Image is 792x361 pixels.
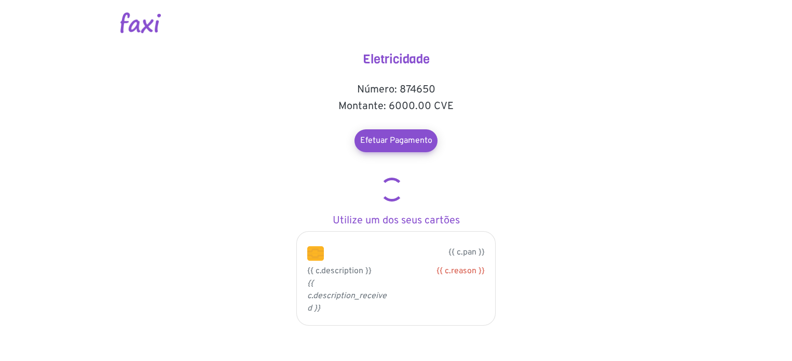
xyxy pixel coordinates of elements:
span: {{ c.description }} [307,266,372,276]
img: chip.png [307,246,324,261]
i: {{ c.description_received }} [307,278,387,314]
h5: Utilize um dos seus cartões [292,215,500,227]
h5: Montante: 6000.00 CVE [292,100,500,113]
div: {{ c.reason }} [404,265,485,277]
p: {{ c.pan }} [339,246,485,259]
a: Efetuar Pagamento [354,129,438,152]
h5: Número: 874650 [292,84,500,96]
h4: Eletricidade [292,52,500,67]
